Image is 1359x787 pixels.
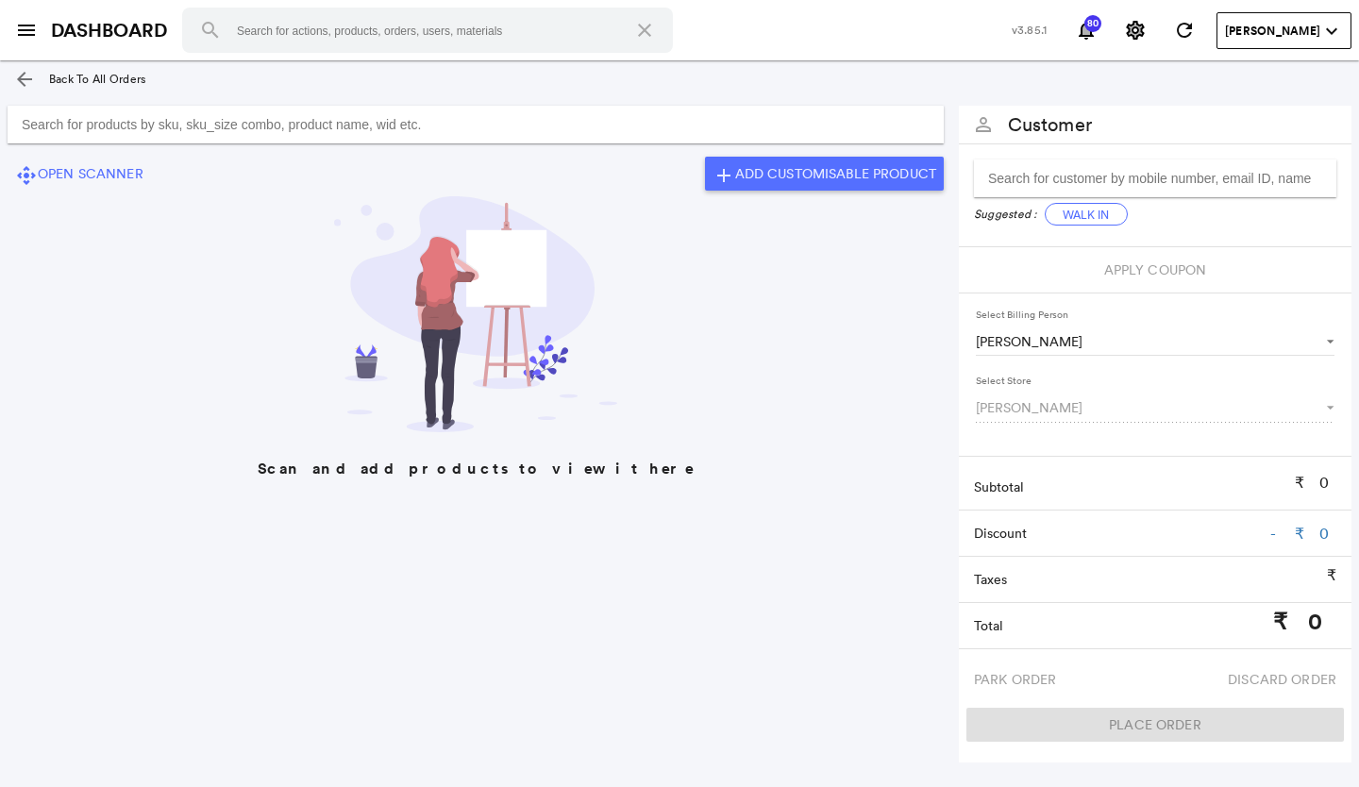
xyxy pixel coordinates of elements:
p: Total [974,616,1273,635]
button: Discard Order [1220,662,1344,696]
img: blank.svg [334,196,617,432]
button: Apply Coupon [1097,253,1215,287]
span: Back To All Orders [49,71,145,87]
button: Notifications [1067,11,1105,49]
md-icon: arrow_back [13,68,36,91]
span: [PERSON_NAME] [976,398,1310,417]
p: Subtotal [974,477,1295,496]
button: Search [188,8,233,53]
button: Clear [622,8,667,53]
md-icon: person_outline [972,113,995,136]
md-icon: menu [15,19,38,42]
button: open sidebar [8,11,45,49]
button: Refresh State [1166,11,1203,49]
button: - ₹ 0 [1270,514,1336,552]
md-select: Select Store [976,393,1334,422]
md-icon: control_camera [15,164,38,187]
span: Park Order [974,662,1056,696]
md-select: Select Billing Person [976,327,1334,356]
i: Suggested : [974,206,1037,222]
button: person_outline [965,106,1002,143]
p: Discount [974,524,1270,543]
button: Park Order [966,662,1064,696]
span: Customer [1008,111,1092,139]
span: [PERSON_NAME] [976,332,1310,351]
a: DASHBOARD [51,17,167,44]
md-icon: refresh [1173,19,1196,42]
p: ₹ 0 [1295,472,1336,494]
md-icon: add [713,164,735,187]
input: Search for products by sku, sku_size combo, product name, wid etc. [8,106,944,143]
span: [PERSON_NAME] [1225,23,1320,40]
span: v3.85.1 [1012,22,1047,38]
button: addAdd Customisable Product [705,157,944,191]
md-icon: close [633,19,656,42]
div: Select a customer before checking for coupons [959,247,1351,293]
button: Walk In [1045,203,1128,226]
button: Place Order [966,708,1344,742]
input: Search for actions, products, orders, users, materials [182,8,673,53]
p: ₹ 0 [1273,605,1336,637]
h5: Scan and add products to view it here [258,460,694,477]
a: arrow_back [6,60,43,98]
md-icon: search [199,19,222,42]
a: - ₹ 0 [1270,524,1336,543]
button: Settings [1116,11,1154,49]
button: control_cameraOpen Scanner [8,157,151,191]
md-icon: settings [1124,19,1147,42]
input: Search for customer by mobile number, email ID, name [974,159,1336,197]
md-icon: expand_more [1320,20,1343,42]
button: User [1216,12,1351,49]
p: ₹ [1327,564,1336,586]
md-icon: notifications [1075,19,1098,42]
p: Taxes [974,570,1327,589]
span: 80 [1083,19,1102,28]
